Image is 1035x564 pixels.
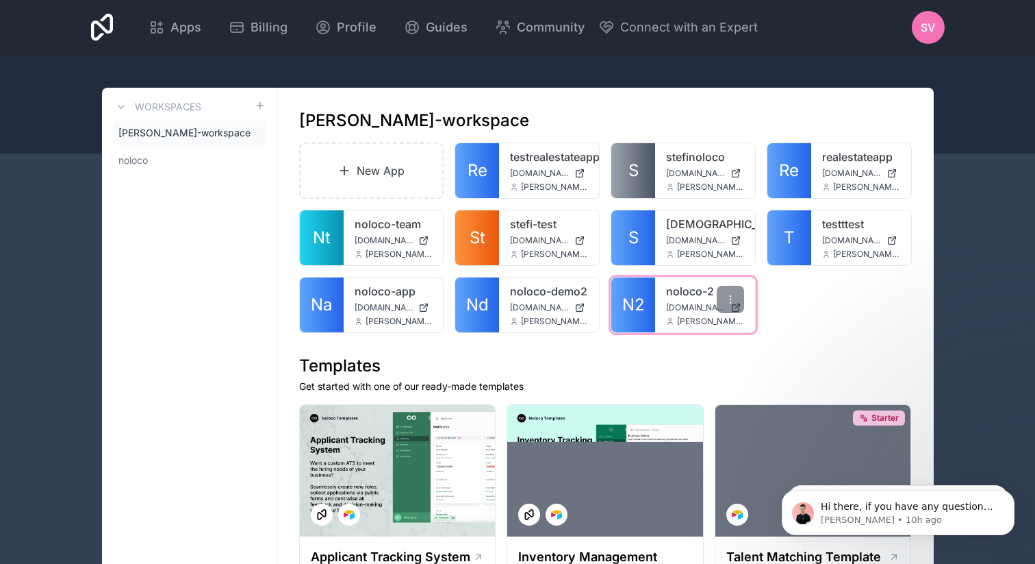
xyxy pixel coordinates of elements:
span: Guides [426,18,468,37]
span: Re [468,160,487,182]
a: [DOMAIN_NAME] [355,302,433,313]
a: [DEMOGRAPHIC_DATA] [666,216,744,232]
iframe: Intercom notifications message [761,461,1035,557]
span: [DOMAIN_NAME] [822,235,881,246]
span: [DOMAIN_NAME] [510,302,569,313]
a: stefi-test [510,216,588,232]
span: Na [311,294,332,316]
img: Airtable Logo [732,509,743,520]
a: Guides [393,12,478,42]
a: noloco-team [355,216,433,232]
img: Airtable Logo [551,509,562,520]
span: St [470,227,485,249]
span: S [628,160,639,182]
h3: Workspaces [135,100,201,114]
span: [PERSON_NAME][EMAIL_ADDRESS][DOMAIN_NAME] [521,316,588,327]
a: [DOMAIN_NAME] [510,168,588,179]
span: T [784,227,795,249]
a: realestateapp [822,149,900,165]
a: Community [484,12,596,42]
span: Nt [313,227,331,249]
a: N2 [611,278,655,332]
a: [DOMAIN_NAME] [666,302,744,313]
a: [PERSON_NAME]-workspace [113,121,266,145]
span: [PERSON_NAME][EMAIL_ADDRESS][DOMAIN_NAME] [833,182,900,193]
span: Nd [466,294,489,316]
span: Starter [871,413,899,424]
span: [DOMAIN_NAME] [355,235,413,246]
span: noloco [118,154,148,167]
a: [DOMAIN_NAME] [822,235,900,246]
span: Re [779,160,799,182]
span: [PERSON_NAME][EMAIL_ADDRESS][DOMAIN_NAME] [366,249,433,260]
a: [DOMAIN_NAME] [355,235,433,246]
span: Community [517,18,585,37]
button: Connect with an Expert [598,18,758,37]
span: [DOMAIN_NAME] [666,235,725,246]
a: Nt [300,210,344,265]
span: [PERSON_NAME][EMAIL_ADDRESS][DOMAIN_NAME] [677,249,744,260]
a: St [455,210,499,265]
span: [DOMAIN_NAME] [666,302,725,313]
span: N2 [622,294,645,316]
a: T [767,210,811,265]
span: S [628,227,639,249]
a: Nd [455,278,499,332]
h1: Templates [299,355,912,377]
span: [DOMAIN_NAME] [355,302,413,313]
span: [PERSON_NAME][EMAIL_ADDRESS][DOMAIN_NAME] [677,182,744,193]
a: noloco-app [355,283,433,299]
a: [DOMAIN_NAME] [822,168,900,179]
a: Apps [138,12,212,42]
span: [PERSON_NAME]-workspace [118,126,251,140]
a: Re [455,143,499,198]
a: noloco-2 [666,283,744,299]
span: Billing [251,18,287,37]
span: SV [921,19,935,36]
a: Billing [218,12,298,42]
a: noloco [113,148,266,173]
a: [DOMAIN_NAME] [666,235,744,246]
a: S [611,143,655,198]
a: Na [300,278,344,332]
span: [PERSON_NAME][EMAIL_ADDRESS][DOMAIN_NAME] [521,182,588,193]
a: stefinoloco [666,149,744,165]
span: Apps [170,18,201,37]
img: Airtable Logo [344,509,355,520]
a: testrealestateapp [510,149,588,165]
a: [DOMAIN_NAME] [510,235,588,246]
span: Connect with an Expert [620,18,758,37]
span: [PERSON_NAME][EMAIL_ADDRESS][DOMAIN_NAME] [521,249,588,260]
h1: [PERSON_NAME]-workspace [299,110,529,132]
span: [DOMAIN_NAME] [510,168,569,179]
a: [DOMAIN_NAME] [666,168,744,179]
a: [DOMAIN_NAME] [510,302,588,313]
span: [PERSON_NAME][EMAIL_ADDRESS][DOMAIN_NAME] [366,316,433,327]
a: New App [299,143,444,199]
span: [DOMAIN_NAME] [510,235,569,246]
a: Workspaces [113,99,201,115]
a: noloco-demo2 [510,283,588,299]
span: [DOMAIN_NAME] [666,168,725,179]
a: testttest [822,216,900,232]
span: [PERSON_NAME][EMAIL_ADDRESS][DOMAIN_NAME] [833,249,900,260]
a: S [611,210,655,265]
span: [DOMAIN_NAME] [822,168,881,179]
span: [PERSON_NAME][EMAIL_ADDRESS][DOMAIN_NAME] [677,316,744,327]
a: Re [767,143,811,198]
p: Get started with one of our ready-made templates [299,380,912,393]
span: Profile [337,18,376,37]
a: Profile [304,12,387,42]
